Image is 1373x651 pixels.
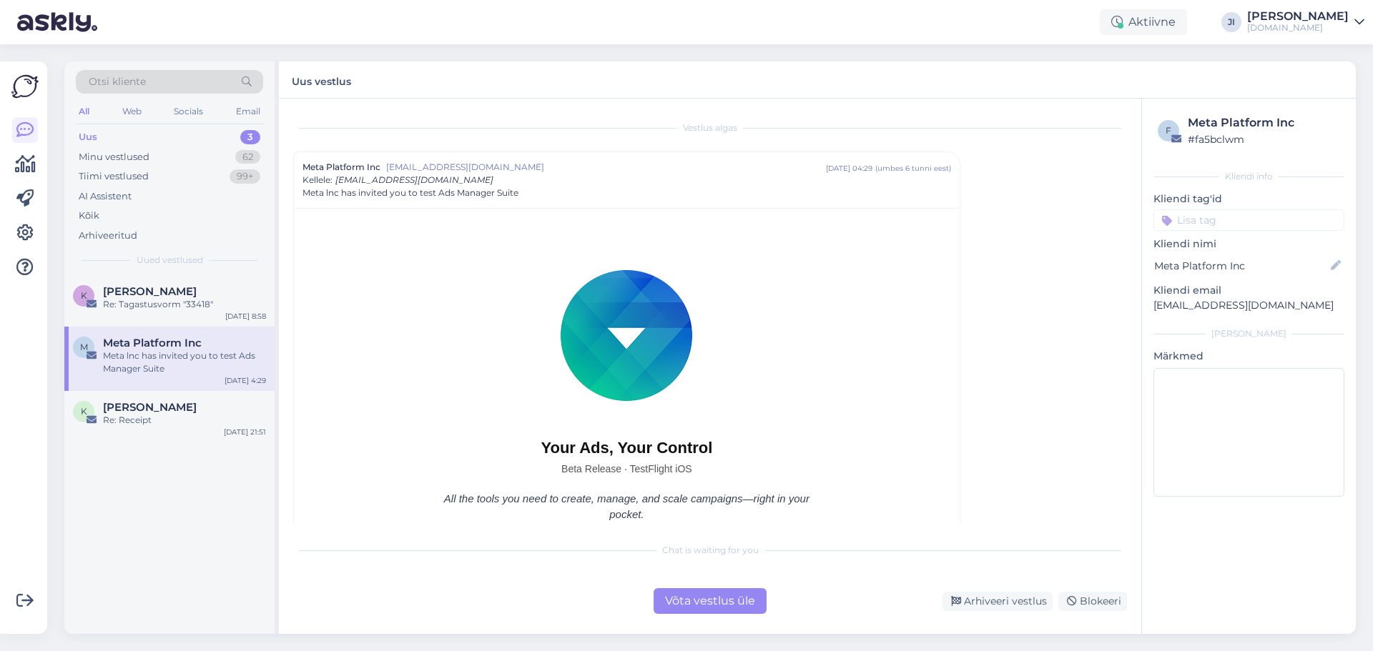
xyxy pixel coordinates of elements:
div: Meta Platform Inc [1188,114,1340,131]
div: Kliendi info [1153,170,1344,183]
div: Arhiveeri vestlus [943,592,1053,611]
div: Aktiivne [1100,9,1187,35]
span: [EMAIL_ADDRESS][DOMAIN_NAME] [386,161,826,174]
div: [PERSON_NAME] [1247,11,1349,22]
div: Võta vestlus üle [654,588,767,614]
div: 3 [240,130,260,144]
div: [PERSON_NAME] [1153,327,1344,340]
div: ( umbes 6 tunni eest ) [875,163,951,174]
div: Email [233,102,263,121]
span: Kristi u. [103,401,197,414]
div: Blokeeri [1058,592,1127,611]
div: [DATE] 8:58 [225,311,266,322]
span: K [81,290,87,301]
div: All [76,102,92,121]
span: [EMAIL_ADDRESS][DOMAIN_NAME] [335,174,493,185]
p: Kliendi tag'id [1153,192,1344,207]
span: Meta lnc has invited you to test Ads Manager Suite [302,187,518,199]
div: AI Assistent [79,189,132,204]
div: [DATE] 21:51 [224,427,266,437]
img: Askly Logo [11,73,39,100]
span: Uued vestlused [137,254,203,267]
div: Uus [79,130,97,144]
span: M [80,342,88,352]
span: Meta Platform Inc [103,337,202,349]
p: [EMAIL_ADDRESS][DOMAIN_NAME] [1153,298,1344,313]
div: JI [1221,12,1241,32]
div: Chat is waiting for you [293,544,1127,557]
input: Lisa tag [1153,209,1344,231]
p: Beta Release · TestFlight iOS [429,462,824,477]
div: [DOMAIN_NAME] [1247,22,1349,34]
span: Meta Platform Inc [302,161,380,174]
div: 99+ [230,169,260,184]
h1: Your Ads, Your Control [429,439,824,457]
span: Kellele : [302,174,333,185]
div: Arhiveeritud [79,229,137,243]
div: Minu vestlused [79,150,149,164]
div: 62 [235,150,260,164]
div: Vestlus algas [293,121,1127,134]
label: Uus vestlus [292,70,351,89]
em: All the tools you need to create, manage, and scale campaigns—right in your pocket. [444,492,809,520]
div: Kõik [79,209,99,223]
div: Meta lnc has invited you to test Ads Manager Suite [103,349,266,375]
div: [DATE] 4:29 [225,375,266,386]
p: Kliendi nimi [1153,237,1344,252]
img: Meta Ads Manager Logo [535,244,718,427]
div: Re: Tagastusvorm "33418" [103,298,266,311]
p: Kliendi email [1153,283,1344,298]
p: Märkmed [1153,349,1344,364]
input: Lisa nimi [1154,258,1328,274]
a: [PERSON_NAME][DOMAIN_NAME] [1247,11,1364,34]
div: # fa5bclwm [1188,131,1340,147]
div: Web [119,102,144,121]
div: Tiimi vestlused [79,169,149,184]
div: [DATE] 04:29 [826,163,872,174]
span: f [1166,125,1171,136]
span: Otsi kliente [89,74,146,89]
div: Socials [171,102,206,121]
span: K [81,406,87,417]
span: Kairit Pärnmaa [103,285,197,298]
div: Re: Receipt [103,414,266,427]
